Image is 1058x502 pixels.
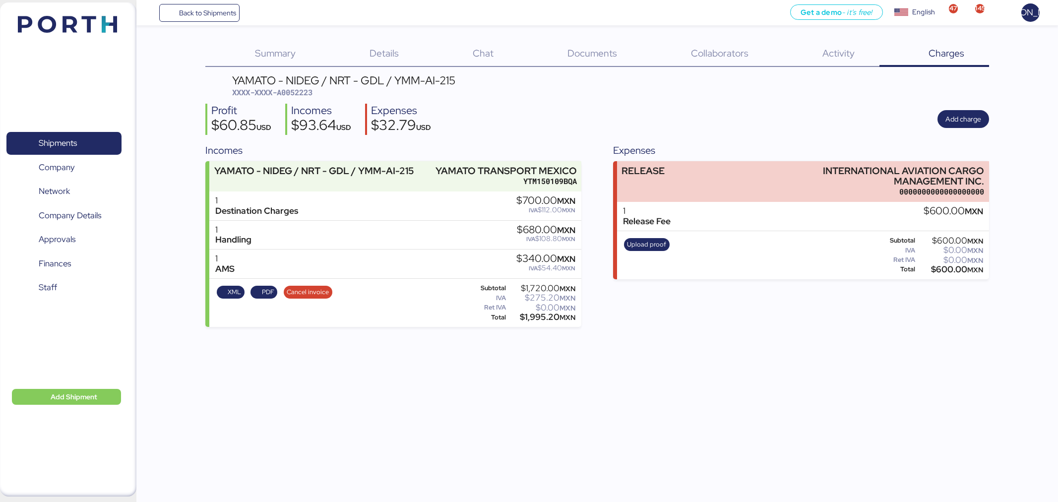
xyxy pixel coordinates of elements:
div: Release Fee [623,216,671,227]
span: Back to Shipments [179,7,236,19]
button: Add charge [937,110,989,128]
div: Expenses [371,104,431,118]
span: IVA [529,206,538,214]
span: Add charge [945,113,981,125]
span: Shipments [39,136,77,150]
div: $112.00 [516,206,575,214]
span: Documents [567,47,617,60]
div: $340.00 [516,253,575,264]
span: MXN [562,206,575,214]
span: MXN [562,264,575,272]
span: USD [416,123,431,132]
a: Shipments [6,132,122,155]
span: USD [256,123,271,132]
button: Menu [142,4,159,21]
span: MXN [557,225,575,236]
button: Cancel invoice [284,286,332,299]
div: INTERNATIONAL AVIATION CARGO MANAGEMENT INC. [767,166,985,187]
span: Summary [255,47,296,60]
a: Company Details [6,204,122,227]
a: Company [6,156,122,179]
span: MXN [967,246,983,255]
div: Total [876,266,915,273]
div: $54.40 [516,264,575,272]
div: Expenses [613,143,989,158]
span: MXN [560,284,575,293]
span: Company [39,160,75,175]
div: Profit [211,104,271,118]
div: YTM150109BQA [436,176,577,187]
div: Total [468,314,506,321]
div: Incomes [205,143,581,158]
div: 1 [215,195,298,206]
span: MXN [967,237,983,246]
a: Finances [6,252,122,275]
div: $600.00 [924,206,983,217]
div: $93.64 [291,118,351,135]
div: Handling [215,235,251,245]
a: Back to Shipments [159,4,240,22]
div: $600.00 [917,266,983,273]
div: RELEASE [622,166,665,176]
span: Company Details [39,208,101,223]
span: MXN [560,304,575,313]
span: MXN [965,206,983,217]
span: IVA [529,264,538,272]
span: Charges [929,47,964,60]
span: Add Shipment [51,391,97,403]
button: Upload proof [624,238,670,251]
span: MXN [562,235,575,243]
div: Subtotal [468,285,506,292]
div: YAMATO - NIDEG / NRT - GDL / YMM-AI-215 [214,166,414,176]
div: Ret IVA [876,256,915,263]
span: MXN [557,195,575,206]
span: Approvals [39,232,75,247]
button: Add Shipment [12,389,121,405]
div: IVA [468,295,506,302]
div: $0.00 [508,304,576,312]
span: Collaborators [691,47,748,60]
div: $0.00 [917,256,983,264]
div: English [912,7,935,17]
button: PDF [250,286,277,299]
span: Finances [39,256,71,271]
span: MXN [560,313,575,322]
span: MXN [967,265,983,274]
div: YAMATO TRANSPORT MEXICO [436,166,577,176]
div: 0000000000000000000 [767,187,985,197]
div: $600.00 [917,237,983,245]
div: YAMATO - NIDEG / NRT - GDL / YMM-AI-215 [232,75,455,86]
span: Cancel invoice [287,287,329,298]
span: MXN [560,294,575,303]
span: PDF [262,287,274,298]
span: Network [39,184,70,198]
span: Details [370,47,399,60]
a: Staff [6,276,122,299]
span: MXN [557,253,575,264]
div: Ret IVA [468,304,506,311]
span: Chat [473,47,494,60]
div: $1,995.20 [508,314,576,321]
span: IVA [526,235,535,243]
span: MXN [967,256,983,265]
div: $32.79 [371,118,431,135]
div: $680.00 [517,225,575,236]
span: Activity [822,47,855,60]
div: $275.20 [508,294,576,302]
span: XXXX-XXXX-A0052223 [232,87,312,97]
div: IVA [876,247,915,254]
span: Staff [39,280,57,295]
div: $1,720.00 [508,285,576,292]
div: $60.85 [211,118,271,135]
div: Incomes [291,104,351,118]
div: $0.00 [917,247,983,254]
div: 1 [215,225,251,235]
a: Approvals [6,228,122,251]
div: Destination Charges [215,206,298,216]
div: 1 [215,253,235,264]
span: Upload proof [627,239,666,250]
a: Network [6,180,122,203]
span: USD [336,123,351,132]
button: XML [217,286,245,299]
div: AMS [215,264,235,274]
